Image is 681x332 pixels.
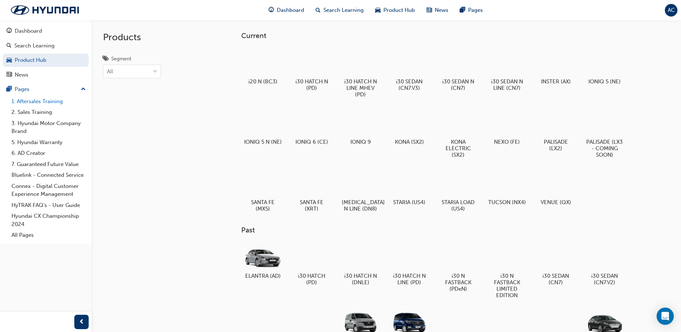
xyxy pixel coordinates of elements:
span: tags-icon [103,56,108,63]
h5: i30 HATCH N (DNLE) [342,273,379,286]
a: All Pages [9,230,89,241]
h5: i30 SEDAN N (CN7) [439,78,477,91]
a: 6. AD Creator [9,148,89,159]
span: guage-icon [6,28,12,34]
a: INSTER (AX) [534,46,577,87]
h5: i30 HATCH N LINE (PD) [391,273,428,286]
button: Pages [3,83,89,96]
a: i30 HATCH N LINE (PD) [388,240,431,289]
h5: IONIQ 5 N (NE) [244,139,282,145]
a: KONA ELECTRIC (SX2) [437,106,480,161]
span: car-icon [375,6,381,15]
a: i30 N FASTBACK LIMITED EDITION [485,240,528,301]
h5: IONIQ 6 (CE) [293,139,331,145]
h3: Past [241,226,649,234]
h5: SANTA FE (MX5) [244,199,282,212]
h5: i20 N (BC3) [244,78,282,85]
a: STARIA (US4) [388,166,431,208]
h5: IONIQ 9 [342,139,379,145]
a: i30 HATCH N (PD) [290,46,333,94]
h5: STARIA LOAD (US4) [439,199,477,212]
a: i30 SEDAN N (CN7) [437,46,480,94]
h5: i30 N FASTBACK (PDeN) [439,273,477,292]
a: PALISADE (LX2) [534,106,577,154]
div: Dashboard [15,27,42,35]
a: TUCSON (NX4) [485,166,528,208]
a: guage-iconDashboard [263,3,310,18]
span: news-icon [6,72,12,78]
a: i30 N FASTBACK (PDeN) [437,240,480,295]
h5: KONA (SX2) [391,139,428,145]
h5: i30 SEDAN (CN7) [537,273,575,286]
h5: PALISADE (LX2) [537,139,575,152]
a: pages-iconPages [454,3,489,18]
a: IONIQ 5 N (NE) [241,106,284,148]
span: News [435,6,448,14]
a: STARIA LOAD (US4) [437,166,480,215]
a: IONIQ 9 [339,106,382,148]
h5: KONA ELECTRIC (SX2) [439,139,477,158]
a: i30 SEDAN N LINE (CN7) [485,46,528,94]
div: Open Intercom Messenger [657,308,674,325]
h5: INSTER (AX) [537,78,575,85]
button: AC [665,4,677,17]
a: i30 SEDAN (CN7.V3) [388,46,431,94]
h5: NEXO (FE) [488,139,526,145]
a: HyTRAK FAQ's - User Guide [9,200,89,211]
h5: i30 HATCH N LINE MHEV (PD) [342,78,379,98]
a: i30 HATCH N LINE MHEV (PD) [339,46,382,100]
span: search-icon [316,6,321,15]
a: news-iconNews [421,3,454,18]
h5: i30 SEDAN N LINE (CN7) [488,78,526,91]
h5: SANTA FE (XRT) [293,199,331,212]
button: DashboardSearch LearningProduct HubNews [3,23,89,83]
span: car-icon [6,57,12,64]
h5: i30 HATCH N (PD) [293,78,331,91]
h5: IONIQ 5 (NE) [586,78,624,85]
a: Connex - Digital Customer Experience Management [9,181,89,200]
a: 1. Aftersales Training [9,96,89,107]
a: KONA (SX2) [388,106,431,148]
a: IONIQ 6 (CE) [290,106,333,148]
a: search-iconSearch Learning [310,3,369,18]
span: Dashboard [277,6,304,14]
h3: Current [241,32,649,40]
div: All [107,68,113,76]
h5: PALISADE (LX3 - COMING SOON) [586,139,624,158]
a: ELANTRA (AD) [241,240,284,282]
span: news-icon [426,6,432,15]
h5: VENUE (QX) [537,199,575,206]
span: Search Learning [323,6,364,14]
span: AC [668,6,675,14]
h5: ELANTRA (AD) [244,273,282,279]
a: i30 HATCH N (DNLE) [339,240,382,289]
h5: i30 SEDAN (CN7.V3) [391,78,428,91]
a: 5. Hyundai Warranty [9,137,89,148]
a: 2. Sales Training [9,107,89,118]
span: Product Hub [383,6,415,14]
span: up-icon [81,85,86,94]
a: i30 HATCH (PD) [290,240,333,289]
a: Dashboard [3,24,89,38]
div: Segment [111,55,131,63]
div: Pages [15,85,29,93]
a: i20 N (BC3) [241,46,284,87]
div: News [15,71,28,79]
a: Bluelink - Connected Service [9,170,89,181]
a: News [3,68,89,82]
h5: TUCSON (NX4) [488,199,526,206]
span: guage-icon [269,6,274,15]
h5: i30 SEDAN (CN7.V2) [586,273,624,286]
a: Hyundai CX Championship 2024 [9,211,89,230]
a: i30 SEDAN (CN7) [534,240,577,289]
a: [MEDICAL_DATA] N LINE (DN8) [339,166,382,215]
a: NEXO (FE) [485,106,528,148]
h5: i30 HATCH (PD) [293,273,331,286]
h5: [MEDICAL_DATA] N LINE (DN8) [342,199,379,212]
a: 3. Hyundai Motor Company Brand [9,118,89,137]
img: Trak [4,3,86,18]
div: Search Learning [14,42,55,50]
span: search-icon [6,43,11,49]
